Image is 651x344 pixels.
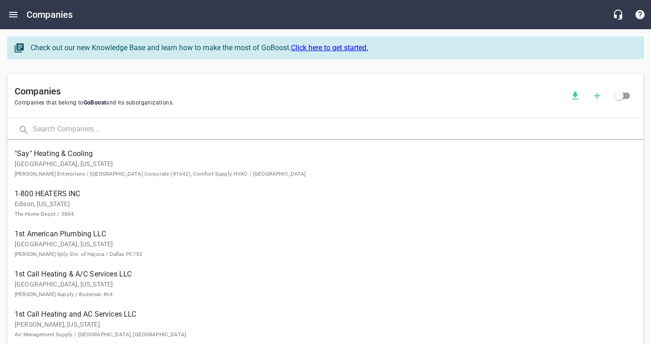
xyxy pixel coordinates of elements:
[15,159,622,178] p: [GEOGRAPHIC_DATA], [US_STATE]
[7,304,644,344] a: 1st Call Heating and AC Services LLC[PERSON_NAME], [US_STATE]Air Management Supply / [GEOGRAPHIC_...
[15,280,622,299] p: [GEOGRAPHIC_DATA], [US_STATE]
[15,199,622,219] p: Edison, [US_STATE]
[15,291,113,297] small: [PERSON_NAME] Supply / Bozeman #64
[564,85,586,107] button: Download companies
[607,4,629,26] button: Live Chat
[15,148,622,159] span: "Say" Heating & Cooling
[15,269,622,280] span: 1st Call Heating & A/C Services LLC
[608,85,630,107] span: Click to view all companies
[7,224,644,264] a: 1st American Plumbing LLC[GEOGRAPHIC_DATA], [US_STATE][PERSON_NAME] Sply.-Div. of Hajoca / Dallas...
[15,84,564,99] h6: Companies
[15,211,74,217] small: The Home Depot / 3804
[2,4,24,26] button: Open drawer
[7,143,644,183] a: "Say" Heating & Cooling[GEOGRAPHIC_DATA], [US_STATE][PERSON_NAME] Enterprises / [GEOGRAPHIC_DATA]...
[15,171,306,177] small: [PERSON_NAME] Enterprises / [GEOGRAPHIC_DATA] Corporate (#1642), Comfort Supply HVAC / [GEOGRAPHI...
[15,240,622,259] p: [GEOGRAPHIC_DATA], [US_STATE]
[26,7,73,22] h6: Companies
[629,4,651,26] button: Support Portal
[31,42,634,53] div: Check out our new Knowledge Base and learn how to make the most of GoBoost.
[33,120,644,140] input: Search Companies...
[15,320,622,339] p: [PERSON_NAME], [US_STATE]
[15,99,564,108] span: Companies that belong to and its suborganizations.
[15,251,143,257] small: [PERSON_NAME] Sply.-Div. of Hajoca / Dallas PC752
[291,43,368,52] a: Click here to get started.
[15,188,622,199] span: 1-800 HEATERS INC
[7,264,644,304] a: 1st Call Heating & A/C Services LLC[GEOGRAPHIC_DATA], [US_STATE][PERSON_NAME] Supply / Bozeman #64
[15,331,186,338] small: Air Management Supply / [GEOGRAPHIC_DATA], [GEOGRAPHIC_DATA]
[586,85,608,107] button: Add a new company
[15,229,622,240] span: 1st American Plumbing LLC
[84,99,106,106] span: GoBoost
[15,309,622,320] span: 1st Call Heating and AC Services LLC
[7,183,644,224] a: 1-800 HEATERS INCEdison, [US_STATE]The Home Depot / 3804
